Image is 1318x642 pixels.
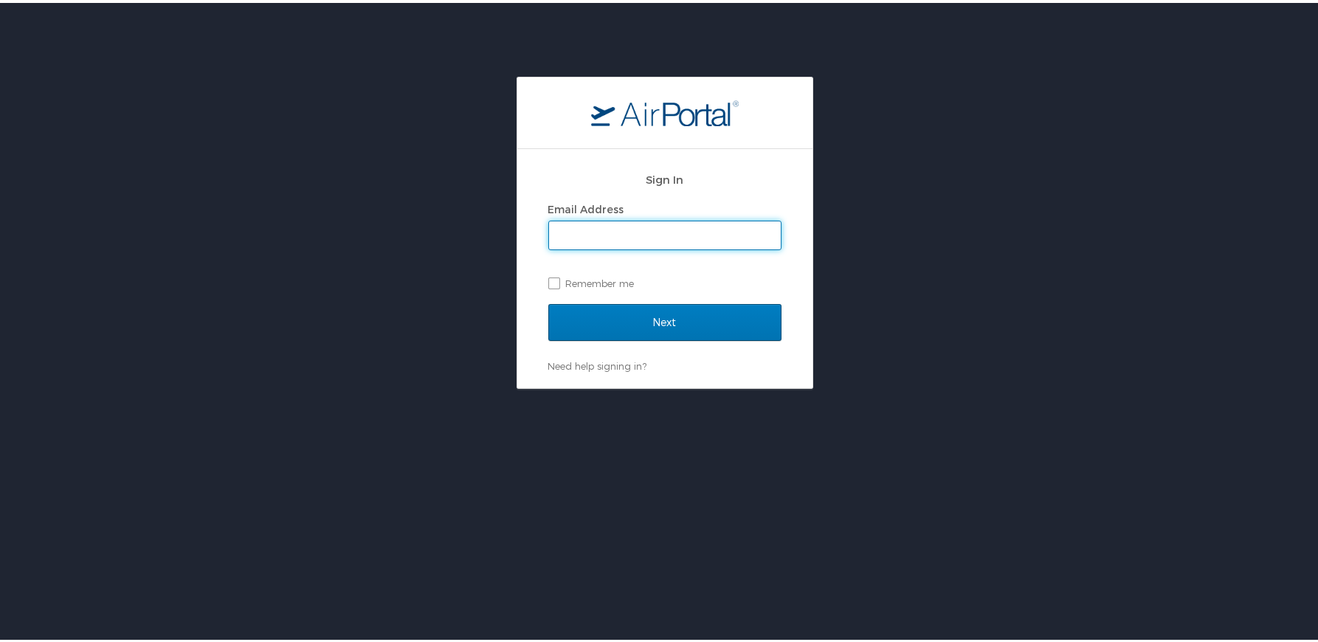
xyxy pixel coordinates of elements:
h2: Sign In [548,168,782,185]
label: Email Address [548,200,624,213]
img: logo [591,97,739,123]
a: Need help signing in? [548,357,647,369]
input: Next [548,301,782,338]
label: Remember me [548,269,782,291]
